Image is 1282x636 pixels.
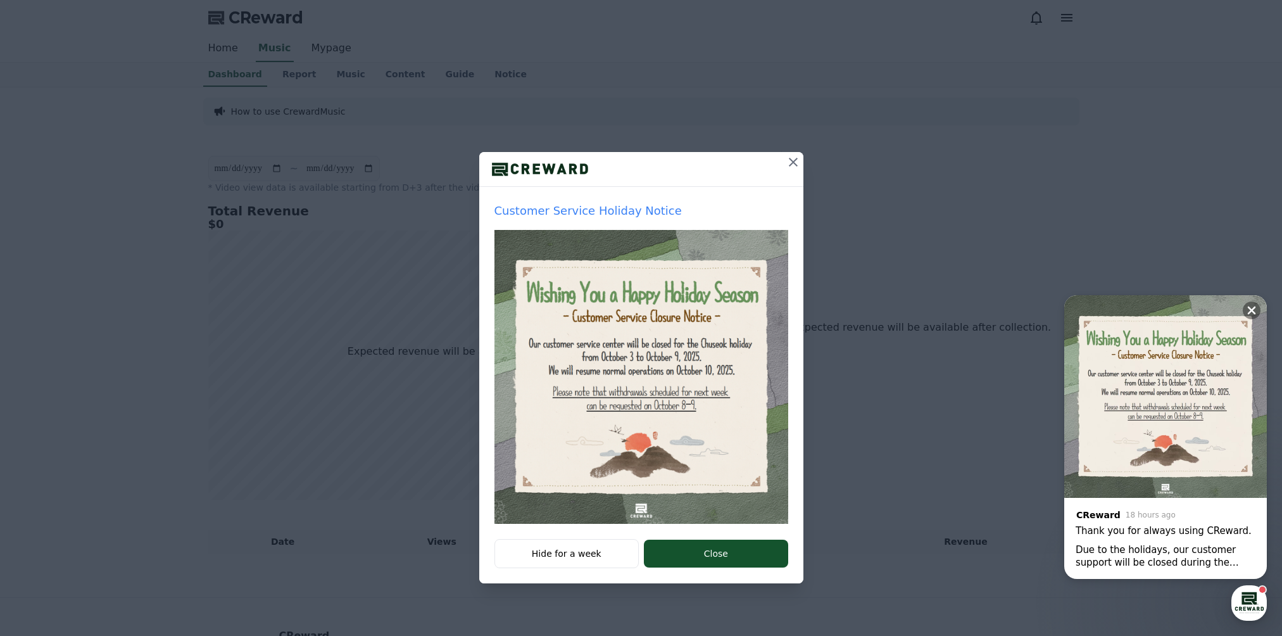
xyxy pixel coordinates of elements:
[494,539,639,568] button: Hide for a week
[494,202,788,524] a: Customer Service Holiday Notice
[494,230,788,524] img: popup thumbnail
[644,540,788,568] button: Close
[479,160,601,179] img: logo
[494,202,788,220] p: Customer Service Holiday Notice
